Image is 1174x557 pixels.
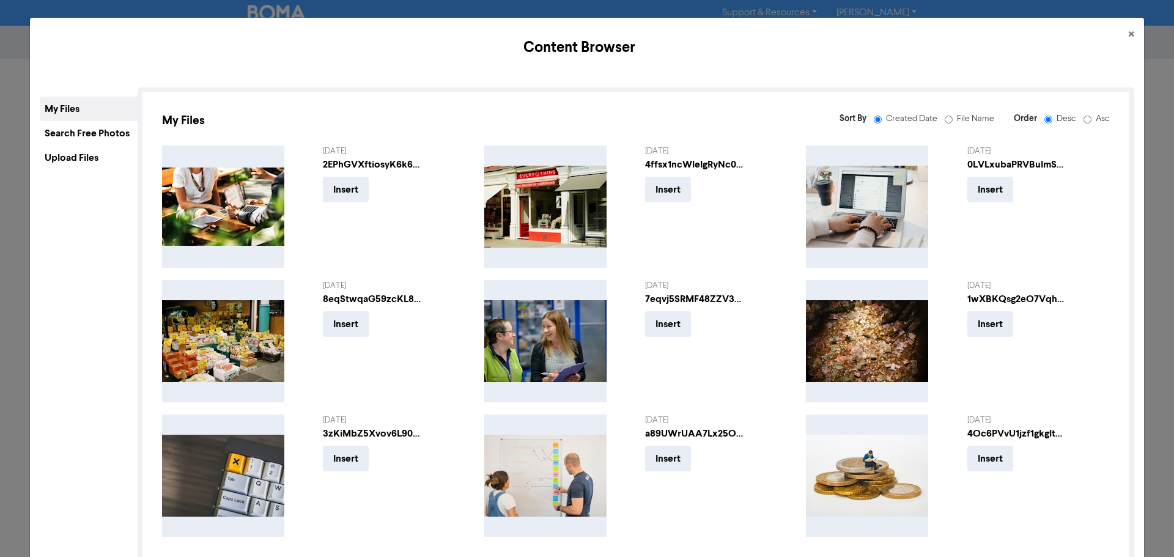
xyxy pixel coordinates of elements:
[840,113,866,124] span: Sort By
[323,426,421,441] div: 3zKiMbZ5Xvov6L90B40qOl-white-and-yellow-computer-keyboard-HjBcAVWlxnE.jpg
[874,116,882,124] input: Created Date
[967,311,1013,337] button: Insert
[40,121,138,146] div: Search Free Photos
[967,280,1110,292] div: [DATE]
[967,177,1013,202] button: Insert
[323,280,465,292] div: [DATE]
[323,311,369,337] button: Insert
[967,415,1110,426] div: [DATE]
[40,146,138,170] div: Upload Files
[323,177,369,202] button: Insert
[1086,113,1110,125] label: Asc
[645,146,788,157] div: [DATE]
[1113,498,1174,557] iframe: Chat Widget
[645,280,788,292] div: [DATE]
[967,157,1065,172] div: 0LVLxubaPRVBuImS0H5vg-delegation.jpg
[162,112,627,130] div: My Files
[645,157,743,172] div: 4ffsx1ncWleIgRyNc0P2A0-a-red-and-white-store-front-with-a-chair-in-the-window-3HblvTqUBdY.jpg
[645,446,691,471] button: Insert
[1014,113,1037,124] span: Order
[323,446,369,471] button: Insert
[323,146,465,157] div: [DATE]
[645,311,691,337] button: Insert
[967,426,1065,441] div: 4Oc6PVvU1jzf1gkgltS0dw-mathieu-stern-1zO4O3Z0UJA-unsplash.jpg
[876,113,947,125] label: Created Date
[967,292,1065,306] div: 1wXBKQsg2eO7Vqh45oDB5a-a-pile-of-money-sitting-on-top-of-a-pile-of-coins-zbuMQIfah0Q.jpg
[1128,26,1134,44] span: ×
[1047,113,1086,125] label: Desc
[323,292,421,306] div: 8eqStwqaG59zcKL8dx5LK-a-market-with-lots-of-fruits-and-vegetables-8ZepDlngDkE.jpg
[645,415,788,426] div: [DATE]
[947,113,994,125] label: File Name
[967,146,1110,157] div: [DATE]
[645,426,743,441] div: a89UWrUAA7Lx25OuWjFis-a-man-and-a-woman-standing-in-front-of-a-whiteboard-JS2aDu92oxY.jpg
[1044,116,1052,124] input: Desc
[945,116,953,124] input: File Name
[323,415,465,426] div: [DATE]
[40,37,1118,59] h5: Content Browser
[1118,18,1144,52] button: Close
[40,97,138,121] div: My Files
[967,446,1013,471] button: Insert
[1084,116,1091,124] input: Asc
[645,292,743,306] div: 7eqvj5SRMF48ZZV3SC4MUH-a-man-and-a-woman-talking-cnPFOFDfmcQ.jpg
[645,177,691,202] button: Insert
[323,157,421,172] div: 2EPhGVXftiosyK6k6ES8W2-rawpixel-423665-unsplash.jpg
